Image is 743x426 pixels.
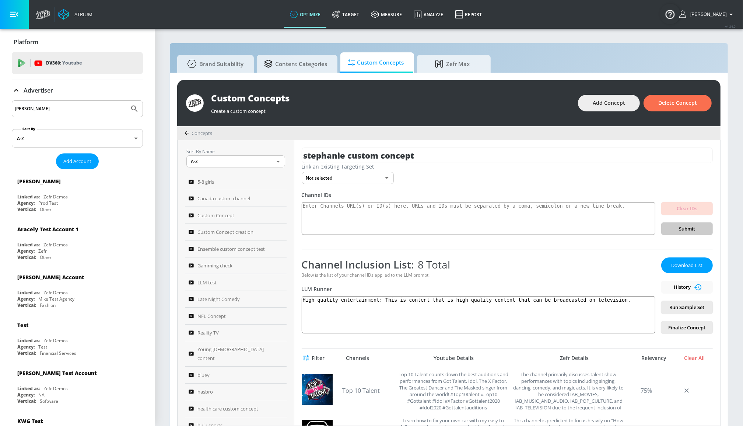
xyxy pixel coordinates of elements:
[348,54,404,72] span: Custom Concepts
[676,355,713,361] div: Clear All
[12,80,143,101] div: Advertiser
[211,92,571,104] div: Custom Concepts
[302,163,713,170] div: Link an existing Targeting Set
[725,24,736,28] span: v 4.24.0
[578,95,640,111] button: Add Concept
[661,257,713,273] button: Download List
[197,177,214,186] span: 5-8 girls
[302,191,713,198] div: Channel IDs
[185,308,287,325] a: NFL Concept
[513,371,624,410] div: The channel primarily discusses talent show performances with topics including singing, dancing, ...
[17,200,35,206] div: Agency:
[679,10,736,19] button: [PERSON_NAME]
[197,211,234,220] span: Custom Concept
[38,392,45,398] div: NA
[414,257,451,271] span: 8 Total
[185,341,287,367] a: Young [DEMOGRAPHIC_DATA] content
[17,350,36,356] div: Vertical:
[185,274,287,291] a: LLM test
[185,367,287,384] a: bluey
[644,95,712,111] button: Delete Concept
[12,364,143,406] div: [PERSON_NAME] Test AccountLinked as:Zefr DemosAgency:NAVertical:Software
[40,254,52,260] div: Other
[17,302,36,308] div: Vertical:
[17,242,40,248] div: Linked as:
[63,157,91,166] span: Add Account
[38,296,74,302] div: Mike Test Agency
[517,355,632,361] div: Zefr Details
[302,272,655,278] div: Below is the list of your channel IDs applied to the LLM prompt.
[40,302,56,308] div: Fashion
[12,172,143,214] div: [PERSON_NAME]Linked as:Zefr DemosAgency:Prod TestVertical:Other
[185,224,287,241] a: Custom Concept creation
[197,387,213,396] span: hasbro
[12,220,143,262] div: Aracely Test Account 1Linked as:Zefr DemosAgency:ZefrVertical:Other
[38,248,47,254] div: Zefr
[185,240,287,257] a: Ensemble custom concept test
[667,303,707,312] span: Run Sample Set
[17,344,35,350] div: Agency:
[658,98,697,108] span: Delete Concept
[424,55,480,73] span: Zefr Max
[661,202,713,215] button: Clear IDs
[17,290,40,296] div: Linked as:
[661,321,713,334] button: Finalize Concept
[46,59,82,67] p: DV360:
[21,127,37,131] label: Sort By
[197,245,265,253] span: Ensemble custom concept test
[408,1,449,28] a: Analyze
[635,355,672,361] div: Relevancy
[43,337,68,344] div: Zefr Demos
[211,104,571,114] div: Create a custom concept
[667,323,707,332] span: Finalize Concept
[12,32,143,52] div: Platform
[197,278,217,287] span: LLM test
[197,328,219,337] span: Reality TV
[449,1,488,28] a: Report
[185,325,287,342] a: Reality TV
[17,392,35,398] div: Agency:
[17,322,28,329] div: Test
[687,12,727,17] span: login as: justin.nim@zefr.com
[284,1,326,28] a: optimize
[197,261,232,270] span: Gamming check
[185,190,287,207] a: Canada custom channel
[38,344,47,350] div: Test
[17,226,78,233] div: Aracely Test Account 1
[56,153,99,169] button: Add Account
[15,104,126,114] input: Search by name
[397,371,509,410] div: Top 10 Talent counts down the best auditions and performances from Got Talent, Idol, The X Factor...
[24,86,53,94] p: Advertiser
[185,130,212,136] div: Concepts
[305,354,325,363] span: Filter
[302,285,655,292] div: LLM Runner
[346,355,369,361] div: Channels
[12,316,143,358] div: TestLinked as:Zefr DemosAgency:TestVertical:Financial Services
[38,200,58,206] div: Prod Test
[43,385,68,392] div: Zefr Demos
[197,194,250,203] span: Canada custom channel
[185,55,243,73] span: Brand Suitability
[185,400,287,417] a: health care custom concept
[342,387,394,395] a: Top 10 Talent
[17,337,40,344] div: Linked as:
[126,101,143,117] button: Submit Search
[14,38,38,46] p: Platform
[58,9,92,20] a: Atrium
[302,172,394,184] div: Not selected
[185,207,287,224] a: Custom Concept
[186,148,285,155] p: Sort By Name
[185,257,287,274] a: Gamming check
[62,59,82,67] p: Youtube
[40,206,52,212] div: Other
[197,295,240,304] span: Late Night Comedy
[197,345,273,363] span: Young [DEMOGRAPHIC_DATA] content
[12,268,143,310] div: [PERSON_NAME] AccountLinked as:Zefr DemosAgency:Mike Test AgencyVertical:Fashion
[197,312,226,321] span: NFL Concept
[197,228,253,236] span: Custom Concept creation
[17,370,97,377] div: [PERSON_NAME] Test Account
[17,206,36,212] div: Vertical:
